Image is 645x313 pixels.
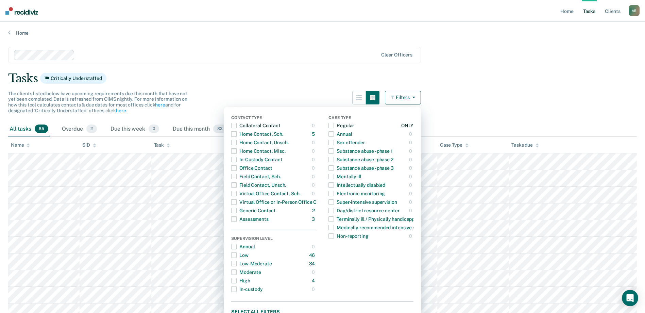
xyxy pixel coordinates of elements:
div: Terminally ill / Physically handicapped [328,214,420,225]
div: 0 [409,231,413,242]
button: Filters [385,91,421,104]
div: Substance abuse - phase 1 [328,146,393,156]
div: Medically recommended intensive supervision [328,222,438,233]
div: 0 [409,188,413,199]
div: Home Contact, Misc. [231,146,285,156]
div: Annual [231,241,255,252]
div: 46 [309,250,317,261]
span: 0 [149,125,159,133]
div: A B [629,5,640,16]
div: ONLY [401,120,413,131]
div: 0 [409,180,413,191]
a: here [116,108,126,113]
div: Super-intensive supervision [328,197,397,208]
div: Field Contact, Unsch. [231,180,286,191]
div: Name [11,142,30,148]
div: 0 [312,284,316,295]
div: Office Contact [231,163,272,174]
div: Intellectually disabled [328,180,385,191]
div: High [231,275,250,286]
div: 0 [409,197,413,208]
div: 0 [312,146,316,156]
div: Home Contact, Sch. [231,129,283,139]
div: Substance abuse - phase 3 [328,163,394,174]
a: here [155,102,165,108]
div: 0 [312,154,316,165]
div: Regular [328,120,354,131]
div: Clear officers [381,52,412,58]
span: 2 [86,125,97,133]
div: Substance abuse - phase 2 [328,154,393,165]
div: 0 [312,180,316,191]
div: Electronic monitoring [328,188,385,199]
span: Critically Understaffed [40,73,106,84]
div: 0 [409,171,413,182]
div: Due this month83 [171,122,228,137]
div: Sex offender [328,137,365,148]
div: 0 [312,241,316,252]
a: Home [8,30,637,36]
div: Case Type [440,142,469,148]
div: Overdue2 [61,122,98,137]
div: 2 [312,205,316,216]
div: 0 [312,120,316,131]
span: 85 [35,125,48,133]
div: In-Custody Contact [231,154,282,165]
div: Tasks due [511,142,539,148]
div: SID [82,142,96,148]
div: 4 [312,275,316,286]
div: 0 [409,154,413,165]
div: 0 [409,146,413,156]
button: AB [629,5,640,16]
div: Mentally ill [328,171,361,182]
div: 0 [409,205,413,216]
div: Tasks [8,71,637,85]
div: Moderate [231,267,261,278]
div: Field Contact, Sch. [231,171,281,182]
div: 0 [409,163,413,174]
div: In-custody [231,284,263,295]
span: The clients listed below have upcoming requirements due this month that have not yet been complet... [8,91,187,113]
div: Low [231,250,249,261]
div: Assessments [231,214,268,225]
div: 0 [312,171,316,182]
div: Non-reporting [328,231,368,242]
div: Day/district resource center [328,205,400,216]
div: Generic Contact [231,205,276,216]
div: Virtual Office Contact, Sch. [231,188,300,199]
div: Case Type [328,115,413,121]
div: Contact Type [231,115,316,121]
span: 83 [213,125,227,133]
div: Supervision Level [231,236,316,242]
div: Virtual Office or In-Person Office Contact [231,197,331,208]
div: 0 [312,163,316,174]
div: Collateral Contact [231,120,280,131]
div: Due this week0 [109,122,160,137]
div: Open Intercom Messenger [622,290,638,306]
div: 0 [312,188,316,199]
div: Task [154,142,170,148]
div: Home Contact, Unsch. [231,137,288,148]
div: 5 [312,129,316,139]
div: Low-Moderate [231,258,272,269]
img: Recidiviz [5,7,38,15]
div: 3 [312,214,316,225]
div: 0 [312,267,316,278]
div: 0 [409,129,413,139]
div: 0 [409,137,413,148]
div: All tasks85 [8,122,50,137]
div: Annual [328,129,352,139]
div: 34 [309,258,317,269]
div: 0 [312,137,316,148]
